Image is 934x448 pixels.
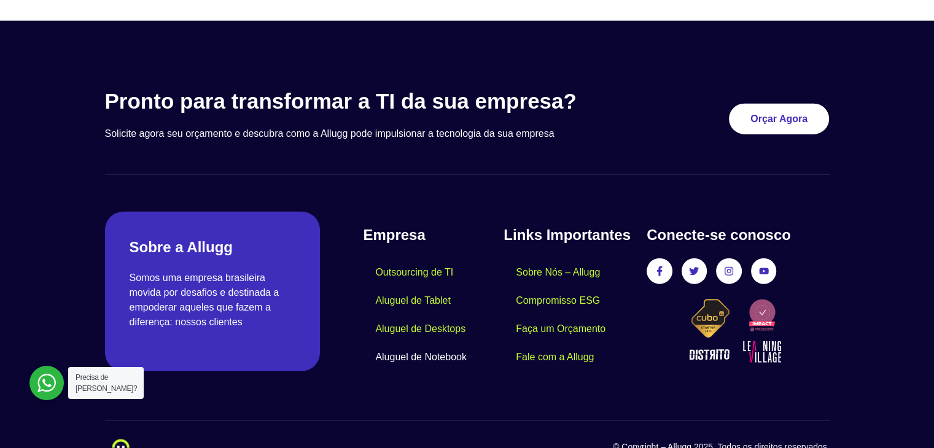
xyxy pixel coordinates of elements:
a: Aluguel de Notebook [363,343,479,371]
a: Faça um Orçamento [504,315,618,343]
h4: Empresa [363,224,504,246]
a: Compromisso ESG [504,287,612,315]
a: Fale com a Allugg [504,343,606,371]
h4: Conecte-se conosco [647,224,829,246]
div: Widget de chat [714,292,934,448]
a: Orçar Agora [729,104,829,134]
a: Aluguel de Tablet [363,287,462,315]
p: Somos uma empresa brasileira movida por desafios e destinada a empoderar aqueles que fazem a dife... [130,271,296,330]
h4: Links Importantes [504,224,634,246]
iframe: Chat Widget [714,292,934,448]
a: Sobre Nós – Allugg [504,258,612,287]
a: Outsourcing de TI [363,258,465,287]
h2: Sobre a Allugg [130,236,296,258]
a: Aluguel de Desktops [363,315,478,343]
p: Solicite agora seu orçamento e descubra como a Allugg pode impulsionar a tecnologia da sua empresa [105,126,634,141]
span: Precisa de [PERSON_NAME]? [76,373,137,393]
nav: Menu [504,258,634,371]
span: Orçar Agora [750,114,808,124]
h3: Pronto para transformar a TI da sua empresa? [105,88,634,114]
nav: Menu [363,258,504,371]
